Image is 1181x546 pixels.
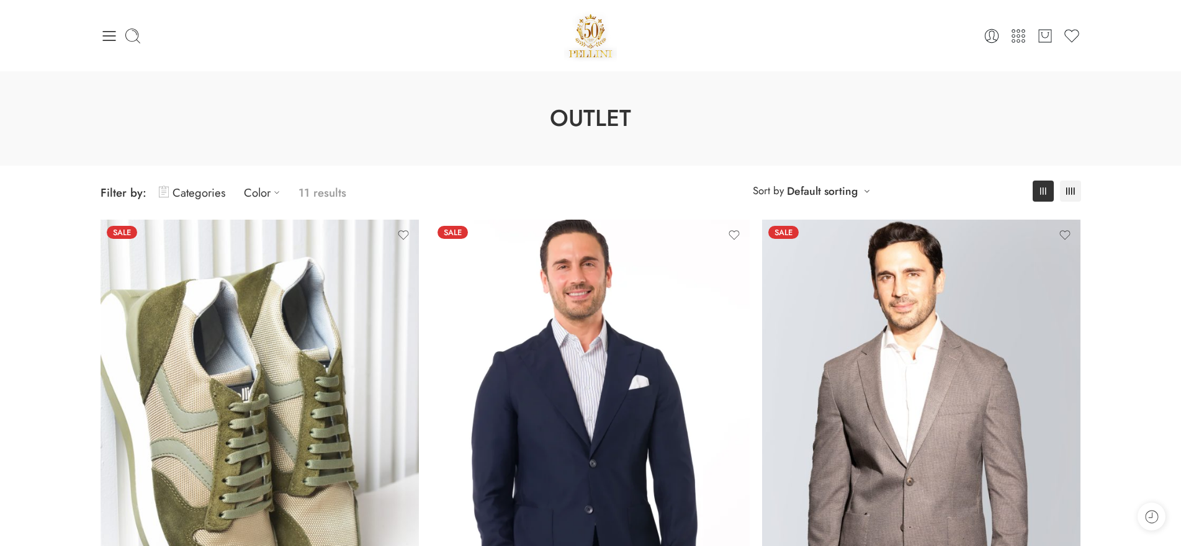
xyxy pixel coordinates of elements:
a: Pellini - [564,9,617,62]
span: Sort by [753,181,784,201]
span: Sale [768,226,799,239]
img: Pellini [564,9,617,62]
span: Sale [438,226,468,239]
a: Color [244,178,286,207]
a: Cart [1036,27,1054,45]
h1: Outlet [31,102,1150,135]
a: Categories [159,178,225,207]
span: Sale [107,226,137,239]
span: Filter by: [101,184,146,201]
p: 11 results [299,178,346,207]
a: Login / Register [983,27,1000,45]
a: Default sorting [787,182,858,200]
a: Wishlist [1063,27,1080,45]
